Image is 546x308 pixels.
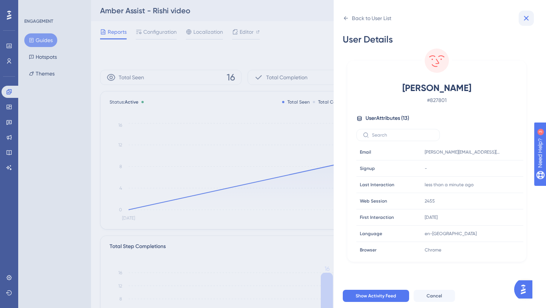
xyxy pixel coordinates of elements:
[352,14,391,23] div: Back to User List
[356,293,396,299] span: Show Activity Feed
[425,198,435,204] span: 2455
[370,96,504,105] span: # 827801
[53,4,55,10] div: 3
[360,231,382,237] span: Language
[360,149,371,155] span: Email
[343,290,409,302] button: Show Activity Feed
[360,182,394,188] span: Last Interaction
[425,215,438,220] time: [DATE]
[425,247,441,253] span: Chrome
[360,198,387,204] span: Web Session
[18,2,47,11] span: Need Help?
[370,82,504,94] span: [PERSON_NAME]
[343,33,531,46] div: User Details
[425,182,474,187] time: less than a minute ago
[425,231,477,237] span: en-[GEOGRAPHIC_DATA]
[427,293,442,299] span: Cancel
[360,165,375,171] span: Signup
[360,214,394,220] span: First Interaction
[372,132,433,138] input: Search
[414,290,455,302] button: Cancel
[514,278,537,301] iframe: UserGuiding AI Assistant Launcher
[425,165,427,171] span: -
[360,247,377,253] span: Browser
[366,114,409,123] span: User Attributes ( 13 )
[425,149,500,155] span: [PERSON_NAME][EMAIL_ADDRESS][DOMAIN_NAME]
